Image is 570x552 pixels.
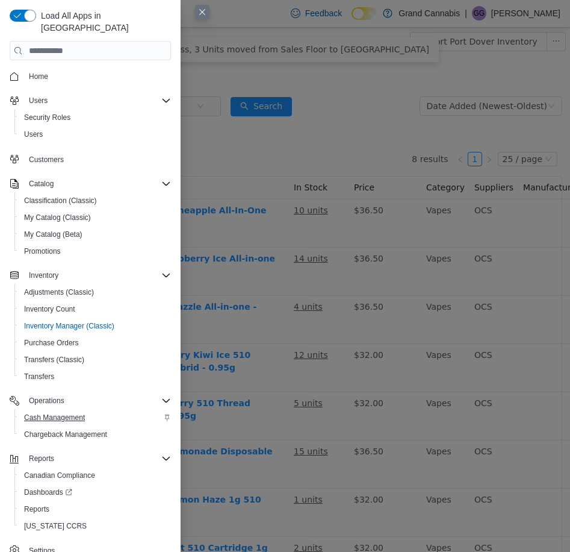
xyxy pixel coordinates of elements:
span: WRHL3KUG [77,300,126,309]
button: Inventory [24,268,63,283]
span: OCS [474,274,492,284]
u: 4 units [294,274,323,284]
td: Vapes [421,268,469,316]
span: $36.50 [354,274,383,284]
a: Home [24,69,53,84]
button: Reports [14,501,176,518]
a: My Catalog (Classic) [19,210,96,225]
button: Operations [24,394,69,408]
a: Users [19,127,48,142]
td: Vapes [421,461,469,509]
span: Purchase Orders [24,338,79,348]
span: Washington CCRS [19,519,171,533]
span: Reports [29,454,54,463]
span: Success, 3 Units moved from Sales Floor to [GEOGRAPHIC_DATA] [155,17,429,27]
span: Inventory [24,268,171,283]
td: Vapes [421,220,469,268]
a: Dashboards [14,484,176,501]
span: $32.00 [354,371,383,380]
button: Classification (Classic) [14,192,176,209]
img: Back Forty - Blue Raspberry Ice All-in-one Vape - Sativa - 0.95g hero shot [37,225,67,255]
span: My Catalog (Beta) [19,227,171,242]
a: Back Forty - Peach Lemonade Disposable Pen - Sativa - 0.95g [77,419,273,441]
a: Transfers [19,369,59,384]
div: All Rooms [213,4,255,22]
span: OCS [474,178,492,187]
span: Inventory Manager [14,37,151,57]
span: Operations [29,396,64,406]
button: Users [5,92,176,109]
a: Back Forty - Blue Raspberry Ice All-in-one Vape - Sativa - 0.95g [77,226,275,248]
span: Catalog [29,179,54,189]
button: Inventory Count [14,301,176,318]
button: Export Port Dover Inventory [410,4,547,24]
span: Security Roles [24,113,70,122]
a: Transfers (Classic) [19,353,89,367]
i: icon: info-circle [114,74,122,83]
button: Transfers [14,368,176,385]
button: Users [14,126,176,143]
button: My Catalog (Beta) [14,226,176,243]
button: Adjustments (Classic) [14,284,176,301]
span: Canadian Compliance [19,468,171,483]
span: Reports [24,451,171,466]
u: 15 units [294,419,328,428]
button: Close this dialog [195,5,209,19]
span: Inventory Count [24,304,75,314]
button: Cash Management [14,409,176,426]
u: 2 units [294,515,323,525]
span: Home [29,72,48,81]
i: icon: left [457,128,464,136]
i: icon: close-circle [103,75,110,82]
a: Inventory Count [19,302,80,316]
span: Adjustments (Classic) [19,285,171,300]
span: $32.00 [354,322,383,332]
span: GN37PW7V [77,396,125,406]
i: icon: down [545,128,552,136]
img: Back Forty - Peach Lemonade Disposable Pen - Sativa - 0.95g hero shot [37,418,67,448]
button: icon: searchSearch [231,69,292,89]
span: Cash Management [24,413,85,422]
a: Back Forty - Super Lemon Haze 1g 510 cartridge [77,467,261,489]
span: Dashboards [19,485,171,500]
span: 1CA7JGUB [77,492,120,502]
a: 1 [468,125,482,138]
button: Promotions [14,243,176,260]
td: Vapes [421,509,469,549]
td: Vapes [421,172,469,220]
u: 14 units [294,226,328,236]
span: Users [24,93,171,108]
span: My Catalog (Classic) [19,210,171,225]
span: Security Roles [19,110,171,125]
span: Users [24,130,43,139]
span: Suppliers [474,155,513,165]
i: icon: shop [4,10,12,17]
span: OCS [474,467,492,477]
span: YCXD6G5R [77,203,123,213]
span: OCS [474,226,492,236]
img: Back Forty - Super Lemon Haze 1g 510 cartridge hero shot [37,466,67,496]
span: Catalog [24,177,171,191]
li: Previous Page [453,124,468,139]
a: Purchase Orders [19,336,84,350]
span: Transfers (Classic) [19,353,171,367]
a: Customers [24,152,69,167]
a: Dashboards [19,485,77,500]
td: Vapes [421,316,469,365]
span: My Catalog (Classic) [24,213,91,222]
span: Inventory Manager (Classic) [24,321,114,331]
a: Promotions [19,244,66,259]
img: Back Forty - Kush Mint 510 Cartridge 1g hero shot [37,514,67,544]
img: Back Forty - Sour Cherry 510 Thread Cartridge - Indica - 0.95g hero shot [37,369,67,400]
button: Purchase Orders [14,334,176,351]
a: Classification (Classic) [19,193,102,208]
span: Classification (Classic) [24,196,97,205]
span: Name [77,155,102,165]
span: Reports [19,502,171,516]
button: Users [24,93,52,108]
span: Customers [24,151,171,166]
button: [US_STATE] CCRS [14,518,176,535]
span: Classification (Classic) [19,193,171,208]
i: icon: down [548,75,555,83]
span: Price [354,155,374,165]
